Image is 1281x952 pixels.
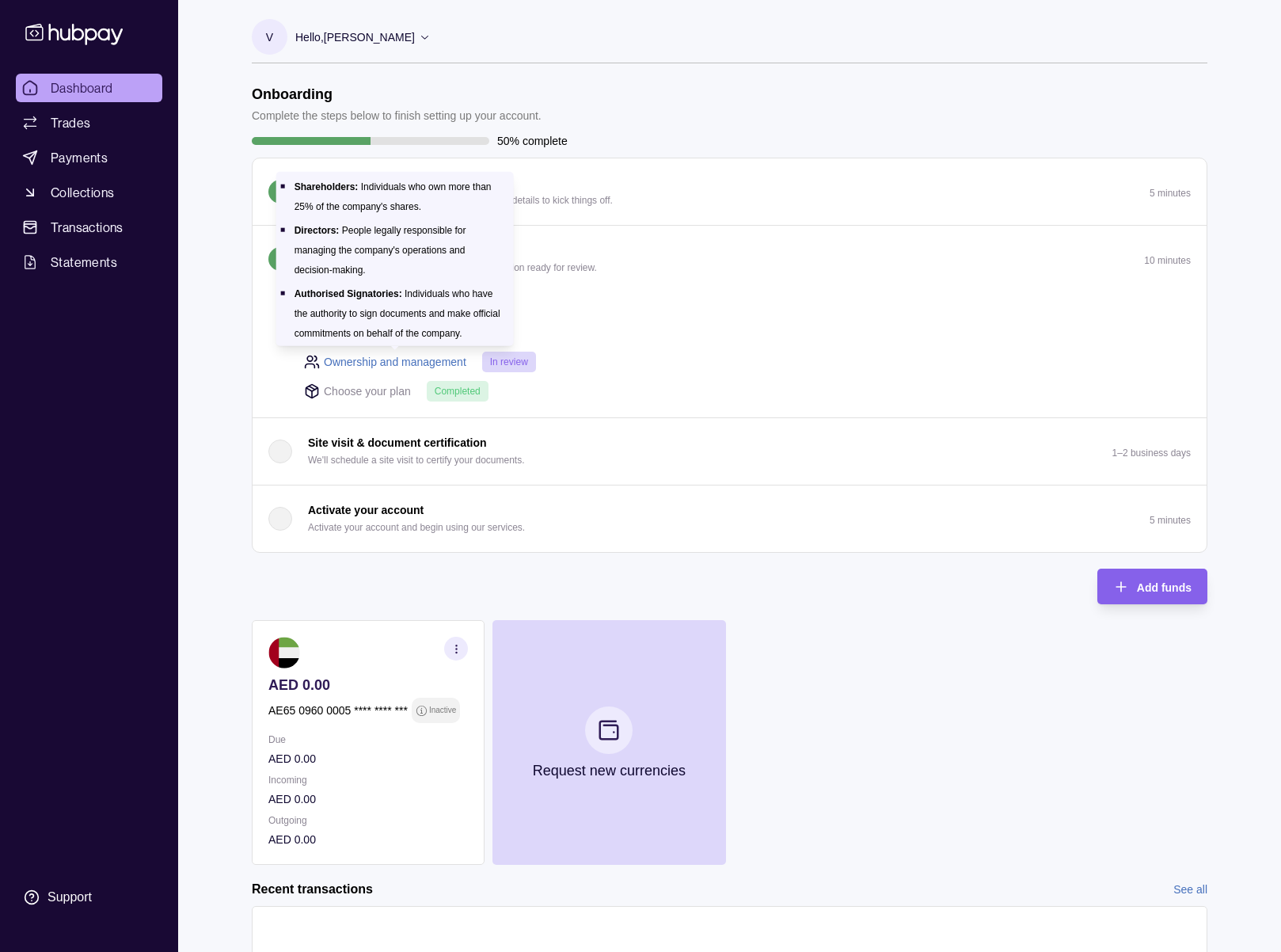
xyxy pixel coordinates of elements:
h1: Onboarding [252,86,542,103]
a: See all [1173,881,1207,898]
p: Activate your account and begin using our services. [308,519,525,536]
p: Choose your plan [324,383,411,400]
p: Activate your account [308,501,424,519]
p: Outgoing [268,812,468,829]
button: Request new currencies [492,620,725,865]
p: Site visit & document certification [308,434,487,451]
h2: Recent transactions [252,881,373,898]
div: Support [48,889,92,906]
p: Due [268,731,468,748]
p: Hello, [PERSON_NAME] [295,29,415,46]
span: Completed [435,386,481,397]
p: Inactive [429,702,456,719]
button: Site visit & document certification We'll schedule a site visit to certify your documents.1–2 bus... [253,418,1207,485]
p: 50% complete [497,132,568,150]
p: We'll schedule a site visit to certify your documents. [308,451,525,469]
a: Ownership and management [324,353,466,371]
a: Payments [16,143,162,172]
p: 10 minutes [1144,255,1191,266]
a: Dashboard [16,74,162,102]
span: Transactions [51,218,124,237]
a: Transactions [16,213,162,242]
span: In review [490,356,528,367]
p: Individuals who own more than 25% of the company's shares. [295,181,492,212]
span: Payments [51,148,108,167]
p: 5 minutes [1150,188,1191,199]
div: Submit application Complete the following tasks to get your application ready for review.10 minutes [253,292,1207,417]
p: Directors: [295,225,340,236]
a: Support [16,881,162,914]
button: Activate your account Activate your account and begin using our services.5 minutes [253,486,1207,552]
p: Complete the steps below to finish setting up your account. [252,107,542,124]
span: Add funds [1137,581,1192,594]
p: V [266,29,273,46]
p: Individuals who have the authority to sign documents and make official commitments on behalf of t... [295,288,500,339]
p: AED 0.00 [268,790,468,808]
span: Trades [51,113,90,132]
p: AED 0.00 [268,831,468,848]
button: Submit application Complete the following tasks to get your application ready for review.10 minutes [253,226,1207,292]
button: Add funds [1097,569,1207,604]
p: AED 0.00 [268,676,468,694]
span: Dashboard [51,78,113,97]
p: Shareholders: [295,181,359,192]
img: ae [268,637,300,668]
p: Incoming [268,771,468,789]
a: Statements [16,248,162,276]
p: Request new currencies [533,762,686,779]
span: Collections [51,183,114,202]
span: Statements [51,253,117,272]
p: AED 0.00 [268,750,468,767]
a: Collections [16,178,162,207]
p: Authorised Signatories: [295,288,402,299]
p: 1–2 business days [1112,447,1191,459]
a: Trades [16,109,162,137]
button: Register your account Let's start with the basics. Confirm your account details to kick things of... [253,158,1207,225]
p: 5 minutes [1150,515,1191,526]
p: People legally responsible for managing the company's operations and decision-making. [295,225,466,276]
